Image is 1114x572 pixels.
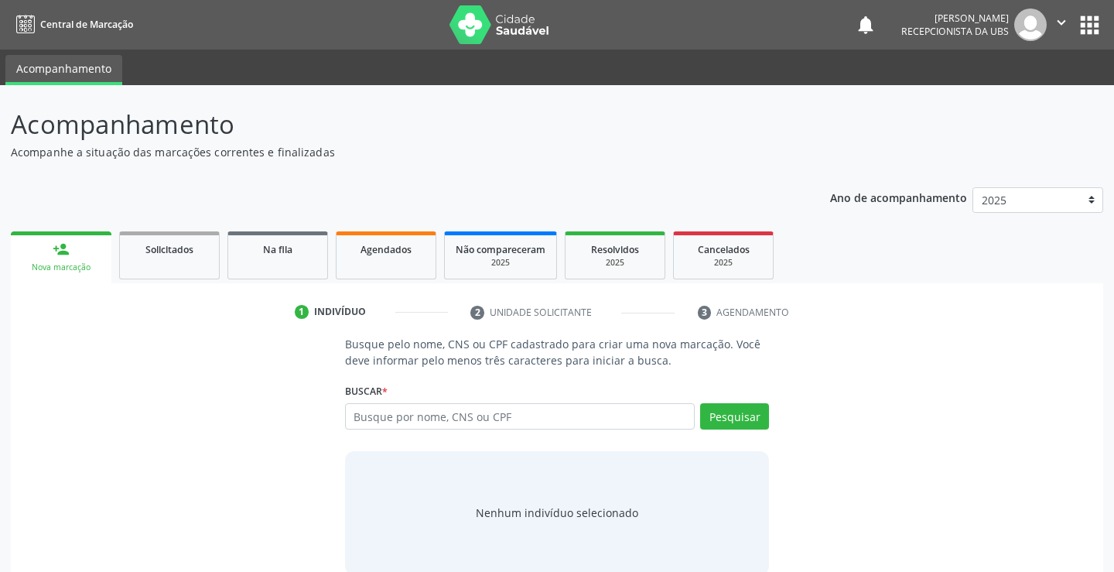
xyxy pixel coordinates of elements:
[1014,9,1047,41] img: img
[295,305,309,319] div: 1
[476,505,638,521] div: Nenhum indivíduo selecionado
[361,243,412,256] span: Agendados
[456,257,545,269] div: 2025
[591,243,639,256] span: Resolvidos
[901,25,1009,38] span: Recepcionista da UBS
[345,379,388,403] label: Buscar
[700,403,769,430] button: Pesquisar
[11,144,775,160] p: Acompanhe a situação das marcações correntes e finalizadas
[1076,12,1103,39] button: apps
[263,243,292,256] span: Na fila
[685,257,762,269] div: 2025
[40,18,133,31] span: Central de Marcação
[345,336,770,368] p: Busque pelo nome, CNS ou CPF cadastrado para criar uma nova marcação. Você deve informar pelo men...
[1053,14,1070,31] i: 
[576,257,654,269] div: 2025
[11,105,775,144] p: Acompanhamento
[314,305,366,319] div: Indivíduo
[22,262,101,273] div: Nova marcação
[456,243,545,256] span: Não compareceram
[698,243,750,256] span: Cancelados
[145,243,193,256] span: Solicitados
[5,55,122,85] a: Acompanhamento
[345,403,695,430] input: Busque por nome, CNS ou CPF
[1047,9,1076,41] button: 
[901,12,1009,25] div: [PERSON_NAME]
[53,241,70,258] div: person_add
[855,14,877,36] button: notifications
[830,187,967,207] p: Ano de acompanhamento
[11,12,133,37] a: Central de Marcação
